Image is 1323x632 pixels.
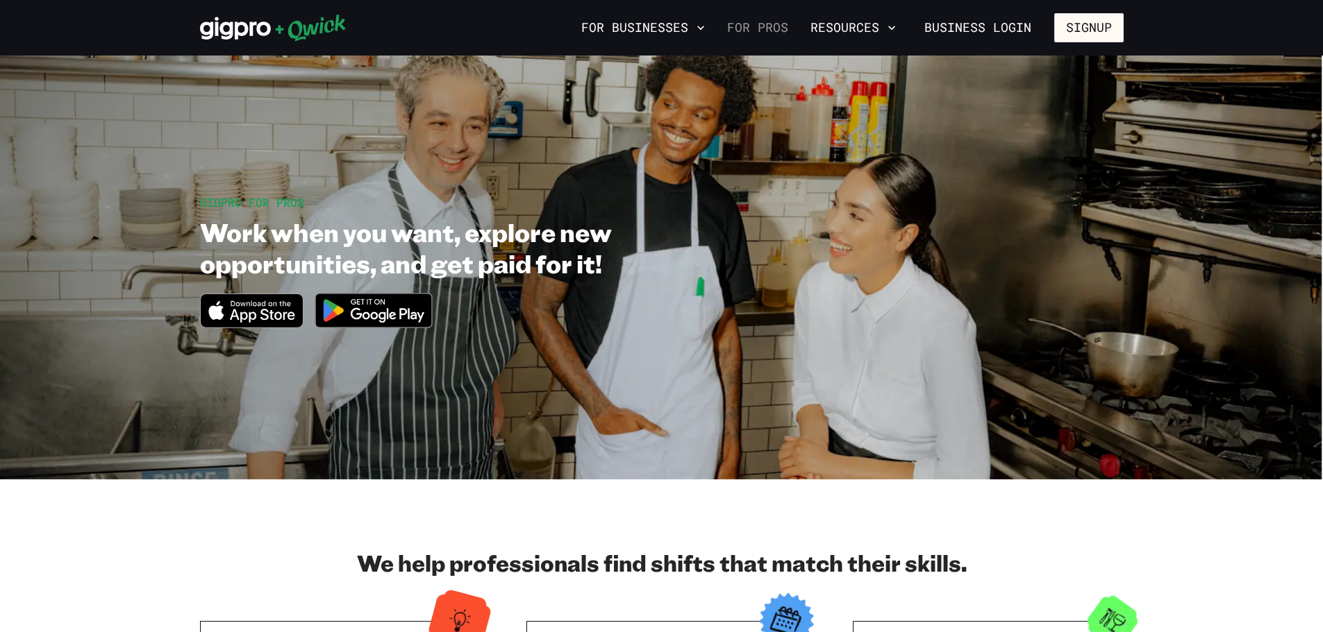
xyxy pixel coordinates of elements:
[306,284,441,336] img: Get it on Google Play
[913,13,1043,42] a: Business Login
[200,316,304,331] a: Download on the App Store
[200,549,1124,577] h2: We help professionals find shifts that match their skills.
[1054,13,1124,42] button: Signup
[805,16,901,40] button: Resources
[200,195,304,210] span: GIGPRO FOR PROS
[576,16,710,40] button: For Businesses
[200,216,754,279] h1: Work when you want, explore new opportunities, and get paid for it!
[722,16,794,40] a: For Pros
